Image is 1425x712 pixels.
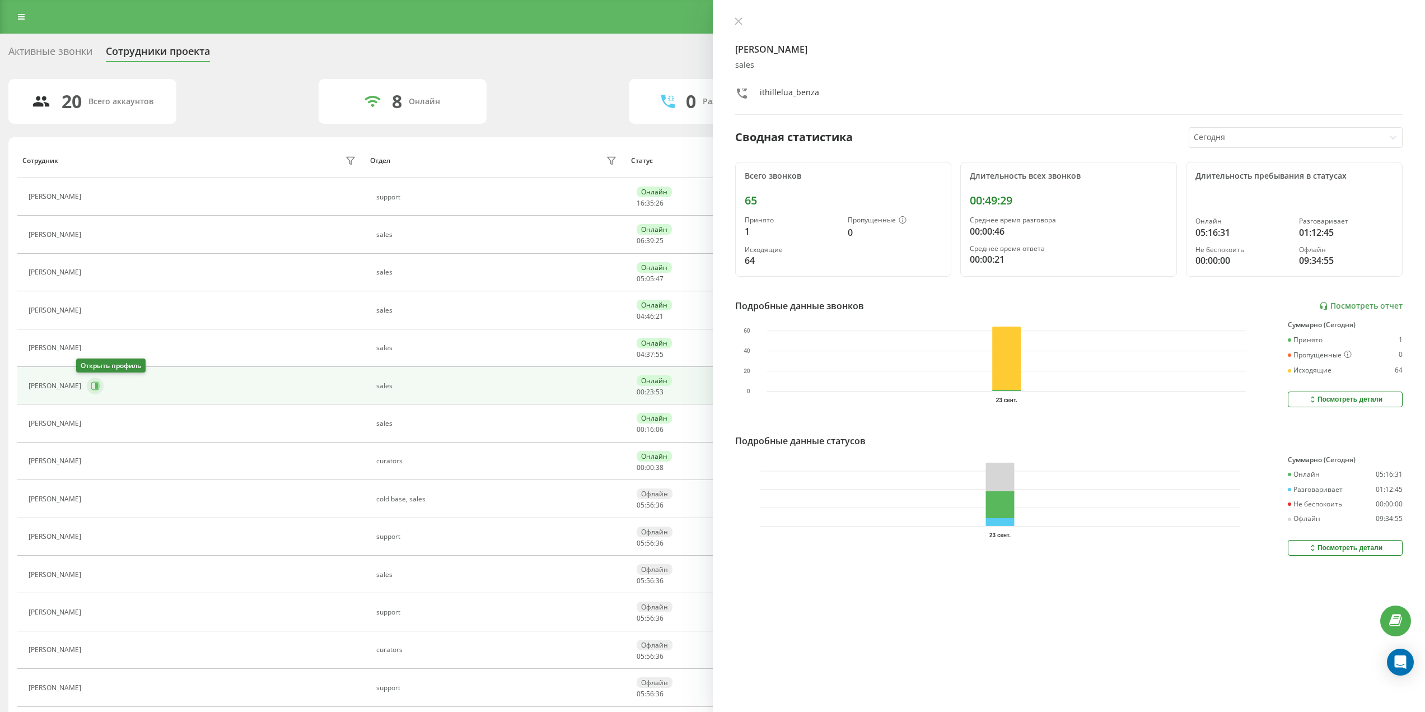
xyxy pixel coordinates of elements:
span: 04 [637,311,644,321]
div: 00:00:21 [970,253,1167,266]
span: 36 [656,651,664,661]
span: 36 [656,500,664,510]
span: 23 [646,387,654,397]
div: Онлайн [637,187,672,197]
div: Онлайн [637,375,672,386]
div: Исходящие [1288,366,1331,374]
div: 0 [686,91,696,112]
a: Посмотреть отчет [1319,301,1403,311]
div: ithillelua_benza [760,87,819,103]
div: Отдел [370,157,390,165]
div: Не беспокоить [1195,246,1289,254]
div: curators [376,646,620,654]
div: Принято [1288,336,1323,344]
text: 20 [744,368,750,374]
span: 36 [656,613,664,623]
text: 60 [744,328,750,334]
div: Суммарно (Сегодня) [1288,321,1403,329]
span: 05 [637,274,644,283]
span: 00 [637,425,644,434]
div: Всего звонков [745,171,942,181]
div: [PERSON_NAME] [29,420,84,427]
div: Принято [745,216,839,224]
button: Посмотреть детали [1288,392,1403,407]
div: Онлайн [1195,217,1289,225]
div: Разговаривает [1299,217,1393,225]
div: 05:16:31 [1376,471,1403,478]
div: support [376,684,620,692]
div: Онлайн [409,97,440,106]
div: : : [637,653,664,660]
div: support [376,193,620,201]
span: 16 [637,198,644,208]
div: : : [637,313,664,320]
div: 1 [745,225,839,238]
span: 25 [656,236,664,245]
div: 1 [1399,336,1403,344]
div: Офлайн [637,564,672,575]
div: 0 [1399,351,1403,360]
div: : : [637,351,664,359]
div: Исходящие [745,246,839,254]
div: Не беспокоить [1288,500,1342,508]
div: : : [637,501,664,509]
div: sales [735,61,1403,70]
span: 16 [646,425,654,434]
div: : : [637,275,664,283]
div: : : [637,577,664,585]
div: Сотрудник [22,157,58,165]
div: Онлайн [1288,471,1320,478]
span: 05 [646,274,654,283]
span: 56 [646,576,654,585]
div: : : [637,690,664,698]
div: Онлайн [637,451,672,462]
div: [PERSON_NAME] [29,193,84,201]
span: 39 [646,236,654,245]
div: : : [637,199,664,207]
div: [PERSON_NAME] [29,457,84,465]
div: cold base, sales [376,495,620,503]
div: Открыть профиль [76,359,146,373]
text: 23 сент. [989,532,1011,538]
div: Сотрудники проекта [106,45,210,63]
text: 40 [744,348,750,354]
div: support [376,608,620,616]
div: Всего аккаунтов [88,97,153,106]
div: 09:34:55 [1299,254,1393,267]
div: : : [637,388,664,396]
span: 05 [637,576,644,585]
div: Офлайн [637,602,672,612]
span: 21 [656,311,664,321]
div: Офлайн [637,640,672,650]
div: Подробные данные звонков [735,299,864,313]
span: 00 [637,463,644,472]
div: Онлайн [637,300,672,310]
div: Офлайн [1299,246,1393,254]
div: [PERSON_NAME] [29,495,84,503]
div: Среднее время ответа [970,245,1167,253]
span: 05 [637,689,644,699]
div: [PERSON_NAME] [29,684,84,692]
div: : : [637,426,664,434]
div: Офлайн [637,527,672,537]
div: Посмотреть детали [1308,395,1382,404]
div: sales [376,306,620,314]
span: 26 [656,198,664,208]
span: 56 [646,500,654,510]
div: Подробные данные статусов [735,434,866,448]
span: 46 [646,311,654,321]
div: 01:12:45 [1376,486,1403,494]
div: Пропущенные [848,216,942,225]
span: 05 [637,538,644,548]
div: support [376,533,620,541]
span: 37 [646,350,654,359]
div: Офлайн [637,488,672,499]
div: [PERSON_NAME] [29,571,84,579]
span: 05 [637,500,644,510]
div: 8 [392,91,402,112]
div: : : [637,237,664,245]
div: [PERSON_NAME] [29,608,84,616]
div: 64 [1395,366,1403,374]
span: 04 [637,350,644,359]
span: 05 [637,613,644,623]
